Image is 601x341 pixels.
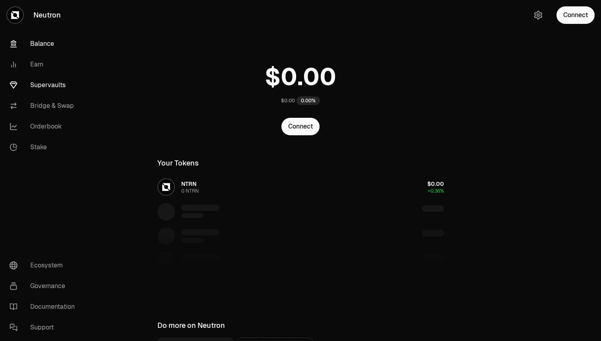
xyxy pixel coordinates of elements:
a: Documentation [3,296,86,317]
a: Supervaults [3,75,86,95]
a: Balance [3,33,86,54]
a: Orderbook [3,116,86,137]
a: Ecosystem [3,255,86,276]
a: Bridge & Swap [3,95,86,116]
div: $0.00 [281,97,295,104]
a: Support [3,317,86,338]
div: Your Tokens [157,158,199,169]
a: Earn [3,54,86,75]
button: Connect [556,6,595,24]
div: Do more on Neutron [157,320,225,331]
button: Connect [281,118,320,135]
a: Stake [3,137,86,158]
div: 0.00% [297,96,320,105]
a: Governance [3,276,86,296]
